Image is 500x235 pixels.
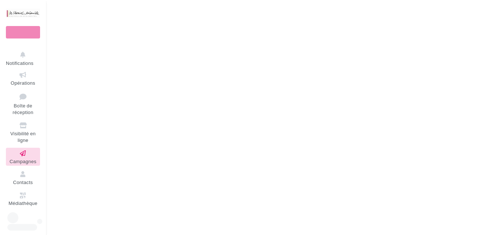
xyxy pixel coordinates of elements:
span: Notifications [6,60,33,66]
a: Médiathèque [6,190,40,208]
span: Médiathèque [8,201,37,206]
span: Opérations [11,80,35,86]
a: Campagnes [6,148,40,166]
span: Visibilité en ligne [10,131,36,143]
span: Contacts [13,179,33,185]
a: Contacts [6,169,40,187]
a: Visibilité en ligne [6,120,40,145]
div: Nouvelle campagne [6,26,40,38]
span: Campagnes [10,158,36,164]
a: Opérations [6,69,40,87]
a: Boîte de réception [6,90,40,117]
span: Boîte de réception [12,103,33,115]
